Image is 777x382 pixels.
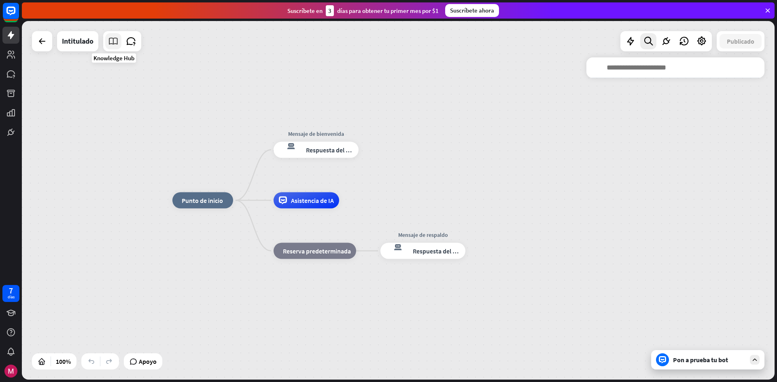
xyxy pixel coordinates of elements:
[182,196,223,205] font: Punto de inicio
[287,7,323,15] font: Suscríbete en
[62,36,93,46] font: Intitulado
[56,357,71,365] font: 100%
[288,130,344,137] font: Mensaje de bienvenida
[306,146,355,154] font: Respuesta del bot
[139,357,157,365] font: Apoyo
[727,37,754,45] font: Publicado
[337,7,439,15] font: días para obtener tu primer mes por $1
[328,7,331,15] font: 3
[2,285,19,302] a: 7 días
[413,247,462,255] font: Respuesta del bot
[720,34,762,49] button: Publicado
[291,196,334,205] font: Asistencia de IA
[8,294,15,300] font: días
[279,142,299,150] font: respuesta del bot de bloqueo
[62,31,93,51] div: Intitulado
[386,243,406,251] font: respuesta del bot de bloqueo
[9,285,13,295] font: 7
[398,231,448,238] font: Mensaje de respaldo
[6,3,31,27] button: Abrir el widget de chat LiveChat
[450,6,494,14] font: Suscríbete ahora
[283,247,351,255] font: Reserva predeterminada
